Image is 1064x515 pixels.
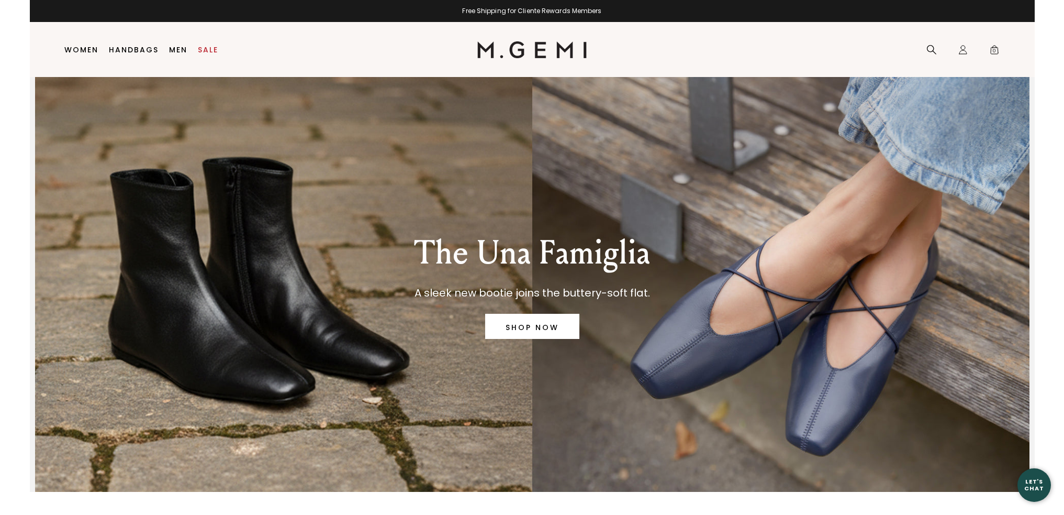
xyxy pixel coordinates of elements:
a: Men [169,46,187,54]
a: Handbags [109,46,159,54]
a: Sale [198,46,218,54]
img: M.Gemi [477,41,587,58]
p: The Una Famiglia [414,234,650,272]
div: Free Shipping for Cliente Rewards Members [30,7,1035,15]
a: SHOP NOW [485,314,579,339]
span: 0 [989,47,1000,57]
a: Women [64,46,98,54]
p: A sleek new bootie joins the buttery-soft flat. [414,284,650,301]
div: Let's Chat [1017,478,1051,491]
